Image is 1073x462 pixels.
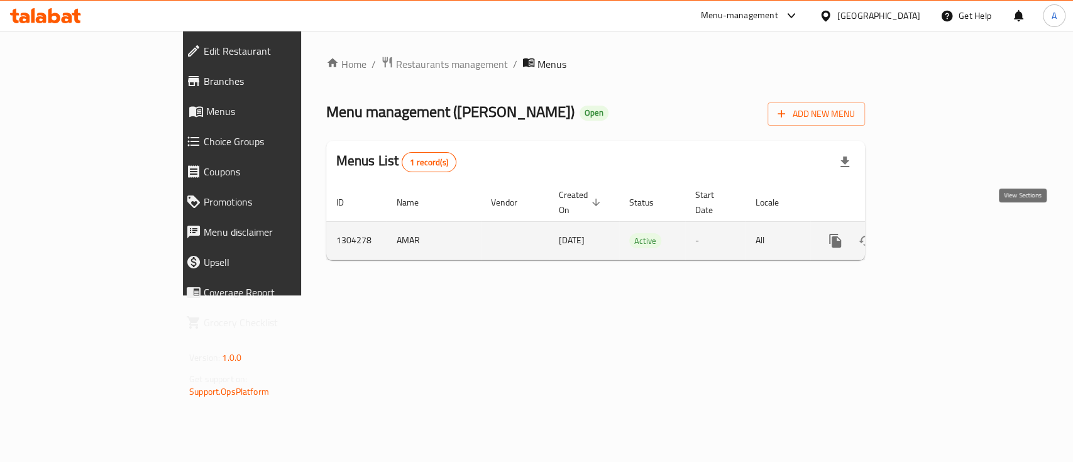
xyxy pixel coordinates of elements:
span: Start Date [695,187,730,217]
span: Menus [537,57,566,72]
span: ID [336,195,360,210]
span: Coverage Report [204,285,352,300]
span: Menu management ( [PERSON_NAME] ) [326,97,575,126]
span: Open [580,107,608,118]
span: Choice Groups [204,134,352,149]
span: Add New Menu [778,106,855,122]
span: Grocery Checklist [204,315,352,330]
a: Branches [176,66,362,96]
span: 1.0.0 [222,349,241,366]
a: Upsell [176,247,362,277]
div: Total records count [402,152,456,172]
span: Branches [204,74,352,89]
span: [DATE] [559,232,585,248]
th: Actions [810,184,951,222]
div: [GEOGRAPHIC_DATA] [837,9,920,23]
span: Vendor [491,195,534,210]
a: Restaurants management [381,56,508,72]
span: A [1052,9,1057,23]
span: Active [629,234,661,248]
table: enhanced table [326,184,951,260]
a: Support.OpsPlatform [189,383,269,400]
a: Promotions [176,187,362,217]
a: Menu disclaimer [176,217,362,247]
span: 1 record(s) [402,157,456,168]
td: AMAR [387,221,481,260]
span: Name [397,195,435,210]
a: Menus [176,96,362,126]
span: Restaurants management [396,57,508,72]
div: Active [629,233,661,248]
li: / [371,57,376,72]
button: Change Status [850,226,881,256]
td: All [746,221,810,260]
span: Menus [206,104,352,119]
div: Menu-management [701,8,778,23]
a: Choice Groups [176,126,362,157]
span: Edit Restaurant [204,43,352,58]
nav: breadcrumb [326,56,865,72]
a: Grocery Checklist [176,307,362,338]
button: more [820,226,850,256]
td: - [685,221,746,260]
div: Export file [830,147,860,177]
span: Version: [189,349,220,366]
h2: Menus List [336,151,456,172]
button: Add New Menu [768,102,865,126]
span: Coupons [204,164,352,179]
a: Coupons [176,157,362,187]
span: Menu disclaimer [204,224,352,239]
span: Created On [559,187,604,217]
li: / [513,57,517,72]
a: Edit Restaurant [176,36,362,66]
span: Locale [756,195,795,210]
span: Upsell [204,255,352,270]
a: Coverage Report [176,277,362,307]
span: Get support on: [189,371,247,387]
span: Status [629,195,670,210]
span: Promotions [204,194,352,209]
div: Open [580,106,608,121]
